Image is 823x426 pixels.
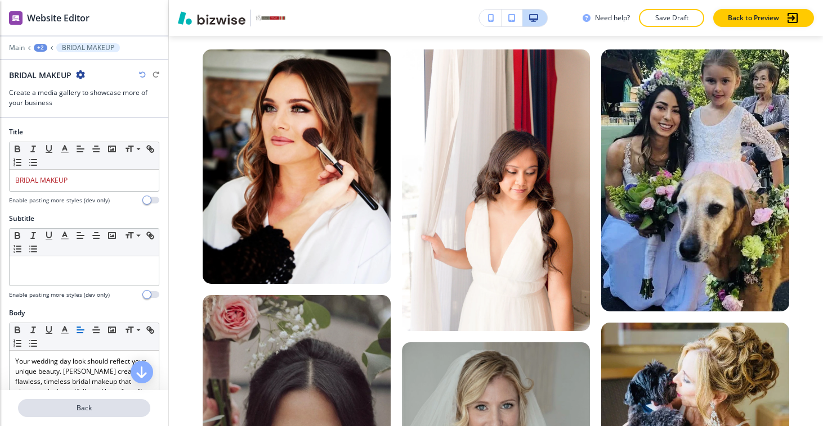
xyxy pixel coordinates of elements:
[9,44,25,52] button: Main
[27,11,90,25] h2: Website Editor
[9,291,110,299] h4: Enable pasting more styles (dev only)
[62,44,114,52] p: BRIDAL MAKEUP
[654,13,690,23] p: Save Draft
[19,403,149,413] p: Back
[56,43,120,52] button: BRIDAL MAKEUP
[15,356,153,407] p: Your wedding day look should reflect your unique beauty. [PERSON_NAME] creates flawless, timeless...
[9,308,25,318] h2: Body
[18,399,150,417] button: Back
[34,44,47,52] button: +2
[256,15,286,21] img: Your Logo
[595,13,630,23] h3: Need help?
[728,13,779,23] p: Back to Preview
[15,175,68,185] span: BRIDAL MAKEUP
[9,88,159,108] h3: Create a media gallery to showcase more of your business
[178,11,245,25] img: Bizwise Logo
[639,9,704,27] button: Save Draft
[9,127,23,137] h2: Title
[9,214,34,224] h2: Subtitle
[9,196,110,205] h4: Enable pasting more styles (dev only)
[713,9,814,27] button: Back to Preview
[9,11,23,25] img: editor icon
[9,69,71,81] h2: BRIDAL MAKEUP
